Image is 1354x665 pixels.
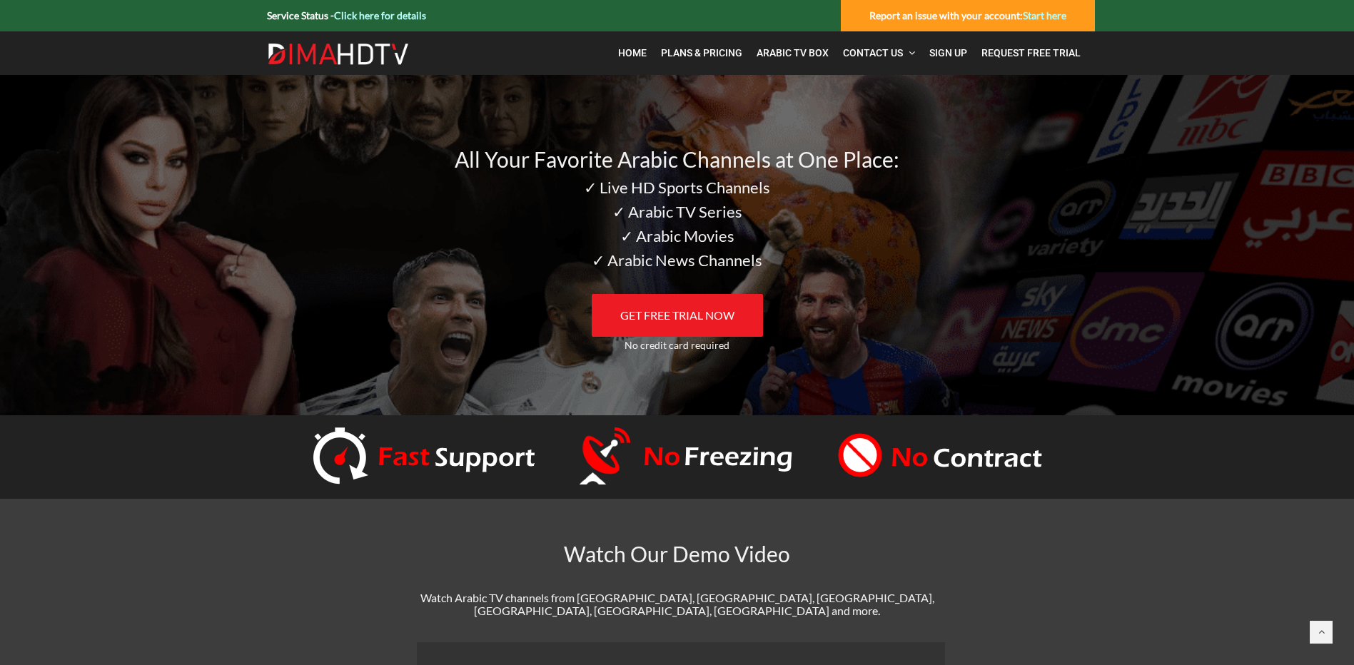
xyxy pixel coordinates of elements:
a: Plans & Pricing [654,39,749,68]
span: ✓ Live HD Sports Channels [584,178,770,197]
span: Arabic TV Box [757,47,829,59]
span: ✓ Arabic TV Series [612,202,742,221]
span: Request Free Trial [981,47,1081,59]
span: Plans & Pricing [661,47,742,59]
a: Click here for details [334,9,426,21]
span: All Your Favorite Arabic Channels at One Place: [455,146,899,172]
img: Dima HDTV [267,43,410,66]
span: Home [618,47,647,59]
span: Sign Up [929,47,967,59]
span: Contact Us [843,47,903,59]
a: Back to top [1310,621,1333,644]
span: ✓ Arabic News Channels [592,250,762,270]
a: GET FREE TRIAL NOW [592,294,763,337]
span: ✓ Arabic Movies [620,226,734,245]
a: Start here [1023,9,1066,21]
span: GET FREE TRIAL NOW [620,308,734,322]
strong: Report an issue with your account: [869,9,1066,21]
a: Contact Us [836,39,922,68]
span: Watch Our Demo Video [564,541,790,567]
a: Home [611,39,654,68]
a: Sign Up [922,39,974,68]
a: Arabic TV Box [749,39,836,68]
span: No credit card required [625,339,729,351]
a: Request Free Trial [974,39,1088,68]
strong: Service Status - [267,9,426,21]
span: Watch Arabic TV channels from [GEOGRAPHIC_DATA], [GEOGRAPHIC_DATA], [GEOGRAPHIC_DATA], [GEOGRAPHI... [420,591,934,617]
